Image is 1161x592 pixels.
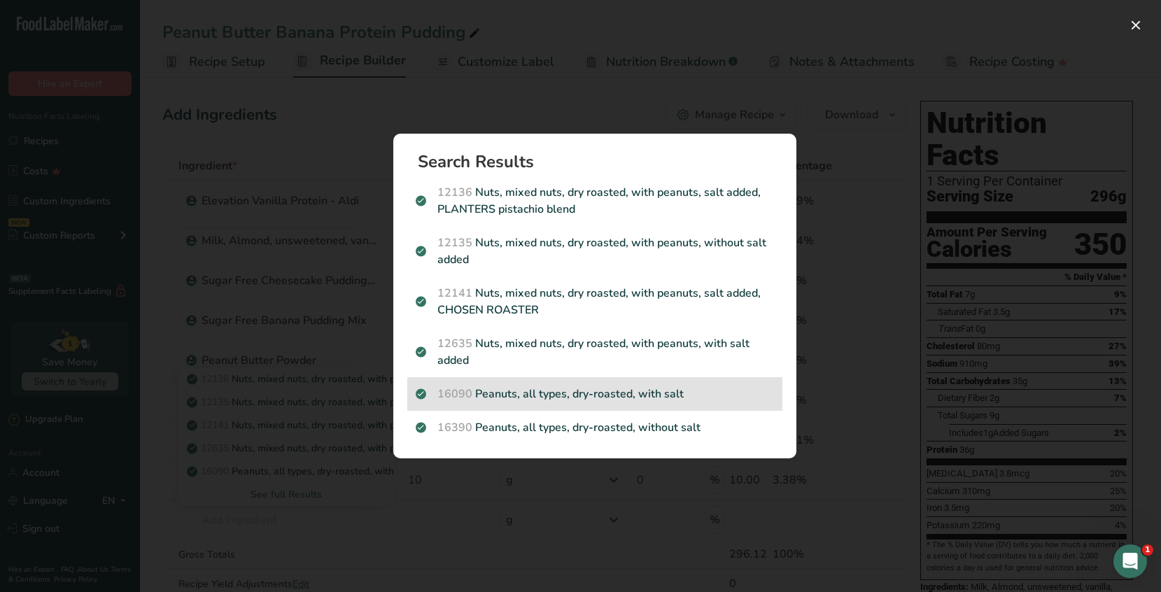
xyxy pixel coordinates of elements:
[438,386,473,402] span: 16090
[438,286,473,301] span: 12141
[416,184,774,218] p: Nuts, mixed nuts, dry roasted, with peanuts, salt added, PLANTERS pistachio blend
[438,420,473,435] span: 16390
[416,285,774,318] p: Nuts, mixed nuts, dry roasted, with peanuts, salt added, CHOSEN ROASTER
[416,234,774,268] p: Nuts, mixed nuts, dry roasted, with peanuts, without salt added
[438,235,473,251] span: 12135
[438,185,473,200] span: 12136
[1113,544,1147,578] iframe: Intercom live chat
[416,419,774,436] p: Peanuts, all types, dry-roasted, without salt
[416,335,774,369] p: Nuts, mixed nuts, dry roasted, with peanuts, with salt added
[438,336,473,351] span: 12635
[1142,544,1153,556] span: 1
[418,153,782,170] h1: Search Results
[416,386,774,402] p: Peanuts, all types, dry-roasted, with salt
